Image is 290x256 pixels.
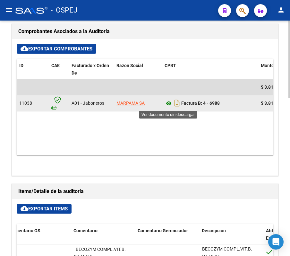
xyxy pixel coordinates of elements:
span: Comentario Gerenciador [138,228,188,233]
span: CAE [51,63,60,68]
datatable-header-cell: CPBT [162,59,258,80]
span: Facturado x Orden De [72,63,109,75]
strong: Factura B: 4 - 6988 [181,101,220,106]
span: - OSPEJ [51,3,77,17]
datatable-header-cell: CAE [49,59,69,80]
span: Comentario [73,228,98,233]
h1: Items/Detalle de la auditoría [18,186,272,197]
datatable-header-cell: Facturado x Orden De [69,59,114,80]
span: Descripción [202,228,226,233]
span: Comentario OS [9,228,40,233]
mat-icon: cloud_download [21,205,28,212]
datatable-header-cell: Descripción [199,224,263,252]
span: Exportar Items [21,206,68,212]
button: Exportar Comprobantes [17,44,96,54]
span: 11038 [19,101,32,106]
span: Monto [261,63,274,68]
datatable-header-cell: Comentario Gerenciador [135,224,199,252]
span: Razon Social [116,63,143,68]
mat-icon: person [277,6,285,14]
span: MARPAMA SA [116,101,145,106]
button: Exportar Items [17,204,72,214]
span: Afiliado Estado [266,228,282,241]
h1: Comprobantes Asociados a la Auditoría [18,26,272,37]
mat-icon: menu [5,6,13,14]
datatable-header-cell: Razon Social [114,59,162,80]
datatable-header-cell: Comentario [71,224,135,252]
datatable-header-cell: Afiliado Estado [263,224,276,252]
mat-icon: cloud_download [21,45,28,52]
datatable-header-cell: ID [17,59,49,80]
span: ID [19,63,23,68]
span: A01 - Jaboneros [72,101,104,106]
datatable-header-cell: Comentario OS [7,224,71,252]
div: Open Intercom Messenger [268,234,284,250]
span: CPBT [165,63,176,68]
i: Descargar documento [173,98,181,108]
span: Exportar Comprobantes [21,46,92,52]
